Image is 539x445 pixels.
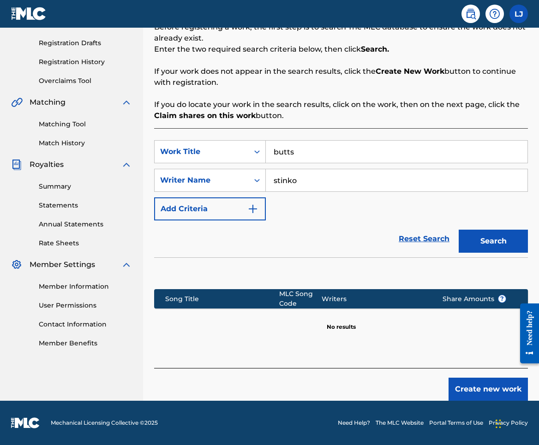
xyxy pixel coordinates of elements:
[39,201,132,210] a: Statements
[394,229,454,249] a: Reset Search
[39,320,132,329] a: Contact Information
[509,5,528,23] div: User Menu
[154,44,528,55] p: Enter the two required search criteria below, then click
[498,295,506,303] span: ?
[30,97,66,108] span: Matching
[338,419,370,427] a: Need Help?
[11,159,22,170] img: Royalties
[376,67,444,76] strong: Create New Work
[39,301,132,310] a: User Permissions
[496,410,501,438] div: Drag
[154,22,528,44] p: Before registering a work, the first step is to search The MLC database to ensure the work does n...
[489,8,500,19] img: help
[443,294,506,304] span: Share Amounts
[121,97,132,108] img: expand
[39,138,132,148] a: Match History
[154,140,528,257] form: Search Form
[154,197,266,220] button: Add Criteria
[39,282,132,291] a: Member Information
[247,203,258,214] img: 9d2ae6d4665cec9f34b9.svg
[160,175,243,186] div: Writer Name
[493,401,539,445] iframe: Chat Widget
[51,419,158,427] span: Mechanical Licensing Collective © 2025
[165,294,279,304] div: Song Title
[279,289,322,309] div: MLC Song Code
[39,182,132,191] a: Summary
[39,119,132,129] a: Matching Tool
[39,38,132,48] a: Registration Drafts
[465,8,476,19] img: search
[322,294,428,304] div: Writers
[154,66,528,88] p: If your work does not appear in the search results, click the button to continue with registration.
[39,76,132,86] a: Overclaims Tool
[154,99,528,121] p: If you do locate your work in the search results, click on the work, then on the next page, click...
[160,146,243,157] div: Work Title
[459,230,528,253] button: Search
[376,419,424,427] a: The MLC Website
[121,159,132,170] img: expand
[449,378,528,401] button: Create new work
[11,417,40,428] img: logo
[429,419,483,427] a: Portal Terms of Use
[39,57,132,67] a: Registration History
[485,5,504,23] div: Help
[327,312,356,331] p: No results
[154,111,256,120] strong: Claim shares on this work
[39,338,132,348] a: Member Benefits
[39,238,132,248] a: Rate Sheets
[361,45,389,53] strong: Search.
[39,220,132,229] a: Annual Statements
[11,97,23,108] img: Matching
[461,5,480,23] a: Public Search
[11,259,22,270] img: Member Settings
[30,159,64,170] span: Royalties
[489,419,528,427] a: Privacy Policy
[513,297,539,371] iframe: Resource Center
[121,259,132,270] img: expand
[30,259,95,270] span: Member Settings
[11,7,47,20] img: MLC Logo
